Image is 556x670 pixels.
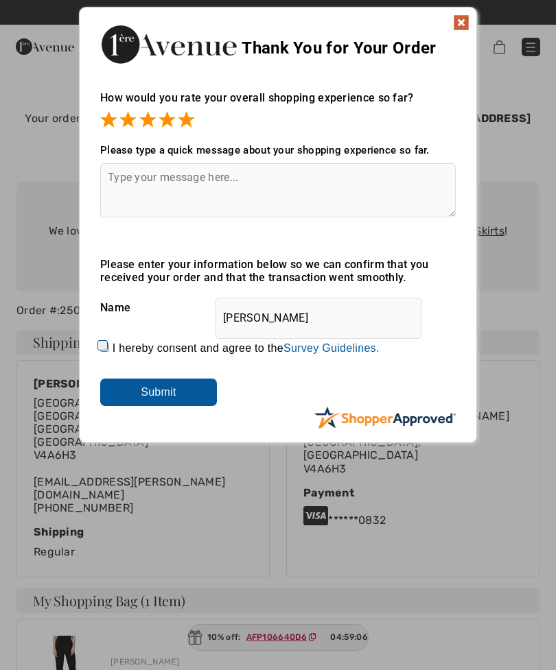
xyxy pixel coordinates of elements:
input: Submit [100,379,217,406]
span: Thank You for Your Order [242,38,436,58]
div: Name [100,291,456,325]
div: How would you rate your overall shopping experience so far? [100,77,456,130]
div: Please enter your information below so we can confirm that you received your order and that the t... [100,258,456,284]
a: Survey Guidelines. [283,342,380,354]
div: Please type a quick message about your shopping experience so far. [100,144,456,156]
img: x [453,14,470,31]
label: I hereby consent and agree to the [113,342,380,355]
img: Thank You for Your Order [100,21,238,67]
